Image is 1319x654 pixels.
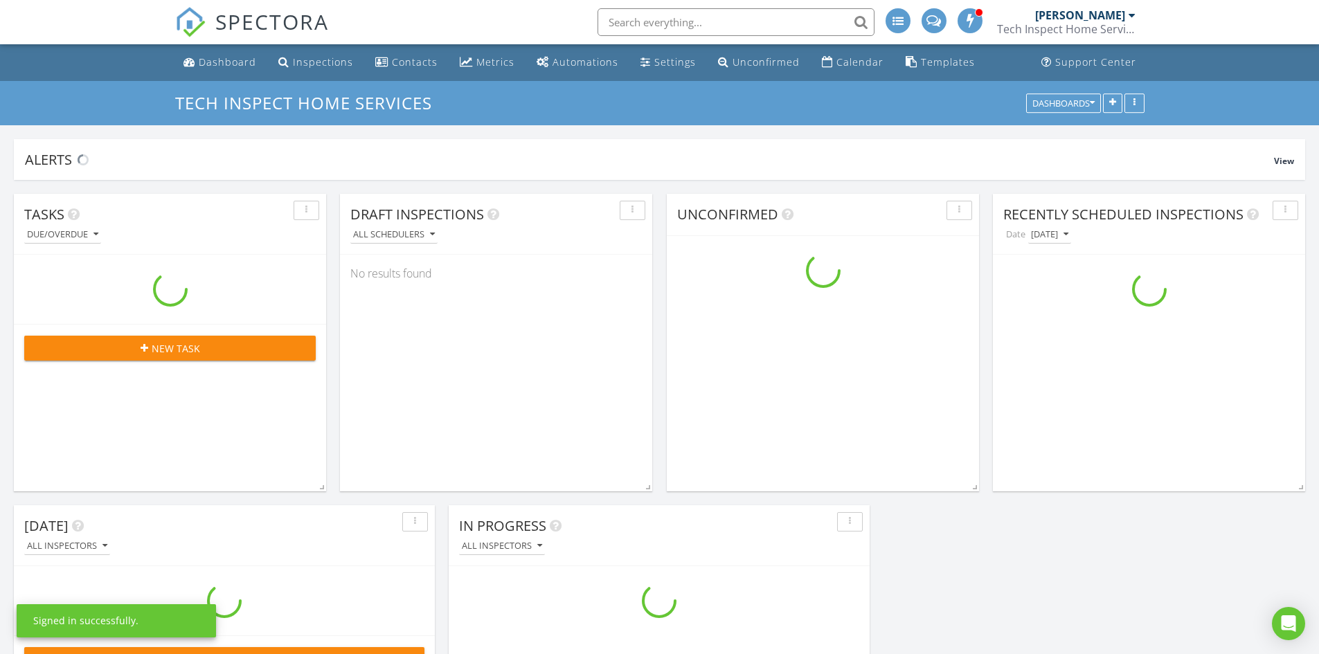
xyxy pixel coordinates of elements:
div: Open Intercom Messenger [1272,607,1305,640]
div: [PERSON_NAME] [1035,8,1125,22]
div: All Inspectors [27,541,107,551]
span: View [1274,155,1294,167]
span: Unconfirmed [677,205,778,224]
span: Draft Inspections [350,205,484,224]
button: [DATE] [1028,226,1071,244]
button: Due/Overdue [24,226,101,244]
a: Settings [635,50,701,75]
div: Dashboard [199,55,256,69]
div: [DATE] [1031,230,1068,239]
div: Unconfirmed [733,55,800,69]
div: Settings [654,55,696,69]
a: Templates [900,50,980,75]
div: Metrics [476,55,514,69]
div: Dashboards [1032,98,1095,108]
div: Signed in successfully. [33,614,138,628]
button: All schedulers [350,226,438,244]
a: Dashboard [178,50,262,75]
div: Alerts [25,150,1274,169]
button: New Task [24,336,316,361]
img: The Best Home Inspection Software - Spectora [175,7,206,37]
a: Automations (Advanced) [531,50,624,75]
a: Calendar [816,50,889,75]
div: All Inspectors [462,541,542,551]
a: Tech Inspect Home Services [175,91,444,114]
div: Calendar [836,55,883,69]
div: All schedulers [353,230,435,239]
a: SPECTORA [175,19,329,48]
input: Search everything... [598,8,874,36]
button: Dashboards [1026,93,1101,113]
label: Date [1003,225,1028,244]
div: Inspections [293,55,353,69]
div: Due/Overdue [27,230,98,239]
div: Templates [921,55,975,69]
span: Tasks [24,205,64,224]
button: All Inspectors [459,537,545,556]
div: Contacts [392,55,438,69]
a: Inspections [273,50,359,75]
span: Recently Scheduled Inspections [1003,205,1244,224]
div: Automations [553,55,618,69]
span: [DATE] [24,516,69,535]
a: Support Center [1036,50,1142,75]
div: Support Center [1055,55,1136,69]
div: No results found [340,255,652,292]
a: Unconfirmed [712,50,805,75]
div: Tech Inspect Home Services LLC [997,22,1136,36]
span: SPECTORA [215,7,329,36]
a: Contacts [370,50,443,75]
span: New Task [152,341,200,356]
a: Metrics [454,50,520,75]
span: In Progress [459,516,546,535]
button: All Inspectors [24,537,110,556]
